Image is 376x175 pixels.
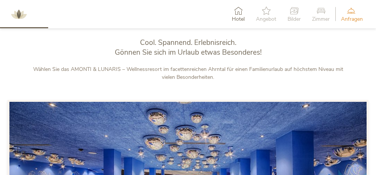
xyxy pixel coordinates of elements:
span: Bilder [288,17,301,22]
p: Wählen Sie das AMONTI & LUNARIS – Wellnessresort im facettenreichen Ahrntal für einen Familienurl... [31,65,345,81]
span: Zimmer [312,17,330,22]
span: Gönnen Sie sich im Urlaub etwas Besonderes! [115,48,262,57]
span: Hotel [232,17,245,22]
span: Anfragen [341,17,363,22]
img: AMONTI & LUNARIS Wellnessresort [8,3,30,26]
span: Cool. Spannend. Erlebnisreich. [140,38,236,48]
a: AMONTI & LUNARIS Wellnessresort [8,11,30,17]
span: Angebot [256,17,276,22]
